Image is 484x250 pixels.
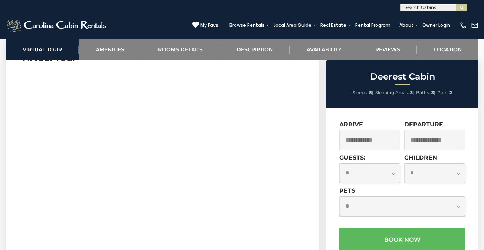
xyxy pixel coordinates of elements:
[460,22,467,29] img: phone-regular-white.png
[339,121,363,128] label: Arrive
[404,121,443,128] label: Departure
[431,90,434,95] strong: 3
[328,72,477,81] h2: Deerest Cabin
[6,18,108,33] img: White-1-2.png
[339,187,355,194] label: Pets
[416,90,430,95] span: Baths:
[141,39,219,60] a: Rooms Details
[317,20,350,31] a: Real Estate
[396,20,417,31] a: About
[200,22,218,29] span: My Favs
[270,20,315,31] a: Local Area Guide
[79,39,141,60] a: Amenities
[290,39,358,60] a: Availability
[192,21,218,29] a: My Favs
[417,39,478,60] a: Location
[353,88,373,97] li: |
[471,22,478,29] img: mail-regular-white.png
[339,154,365,161] label: Guests:
[419,20,454,31] a: Owner Login
[410,90,413,95] strong: 3
[353,90,368,95] span: Sleeps:
[437,90,448,95] span: Pets:
[416,88,435,97] li: |
[404,154,437,161] label: Children
[6,39,79,60] a: Virtual Tour
[219,39,290,60] a: Description
[369,90,372,95] strong: 8
[375,88,414,97] li: |
[358,39,417,60] a: Reviews
[226,20,268,31] a: Browse Rentals
[351,20,394,31] a: Rental Program
[449,90,452,95] strong: 2
[375,90,409,95] span: Sleeping Areas:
